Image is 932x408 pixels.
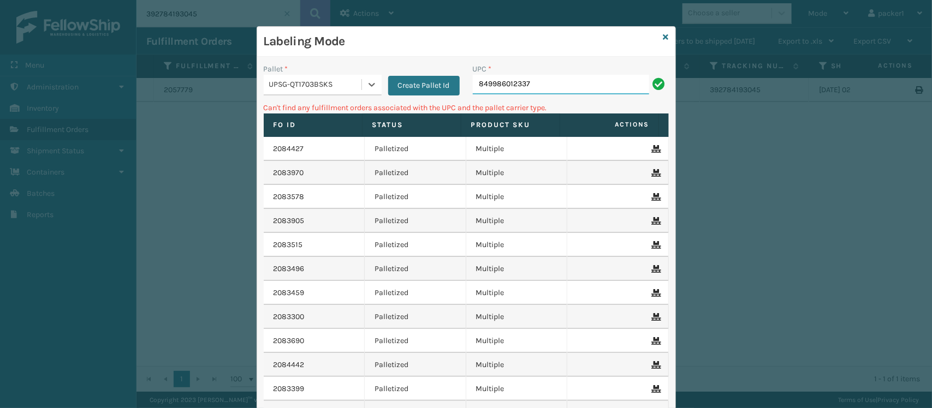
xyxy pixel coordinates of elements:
td: Multiple [466,233,568,257]
label: Pallet [264,63,288,75]
button: Create Pallet Id [388,76,460,95]
td: Palletized [365,185,466,209]
span: Actions [563,116,656,134]
i: Remove From Pallet [652,313,658,321]
label: Fo Id [274,120,352,130]
i: Remove From Pallet [652,193,658,201]
i: Remove From Pallet [652,265,658,273]
td: Palletized [365,233,466,257]
div: UPSG-QT1703BSKS [269,79,363,91]
a: 2083690 [274,335,305,346]
td: Multiple [466,305,568,329]
td: Multiple [466,209,568,233]
i: Remove From Pallet [652,217,658,225]
a: 2083300 [274,311,305,322]
td: Multiple [466,161,568,185]
a: 2083399 [274,383,305,394]
a: 2083459 [274,287,305,298]
a: 2083515 [274,239,303,250]
td: Multiple [466,377,568,401]
i: Remove From Pallet [652,289,658,297]
td: Multiple [466,353,568,377]
td: Multiple [466,281,568,305]
td: Palletized [365,209,466,233]
td: Multiple [466,185,568,209]
h3: Labeling Mode [264,33,659,50]
a: 2083578 [274,191,305,202]
i: Remove From Pallet [652,361,658,369]
td: Palletized [365,257,466,281]
td: Palletized [365,329,466,353]
label: Product SKU [471,120,550,130]
td: Multiple [466,137,568,161]
a: 2084427 [274,143,304,154]
i: Remove From Pallet [652,241,658,249]
label: Status [372,120,451,130]
td: Multiple [466,329,568,353]
td: Palletized [365,377,466,401]
i: Remove From Pallet [652,169,658,177]
td: Palletized [365,305,466,329]
td: Palletized [365,161,466,185]
label: UPC [473,63,492,75]
td: Palletized [365,353,466,377]
i: Remove From Pallet [652,337,658,345]
a: 2083970 [274,167,304,178]
a: 2083905 [274,215,305,226]
td: Multiple [466,257,568,281]
a: 2084442 [274,359,305,370]
td: Palletized [365,281,466,305]
i: Remove From Pallet [652,385,658,393]
p: Can't find any fulfillment orders associated with the UPC and the pallet carrier type. [264,102,669,113]
i: Remove From Pallet [652,145,658,153]
a: 2083496 [274,263,305,274]
td: Palletized [365,137,466,161]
